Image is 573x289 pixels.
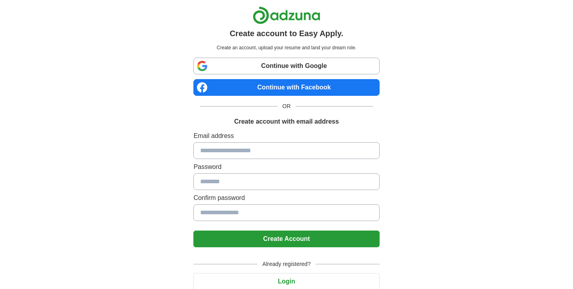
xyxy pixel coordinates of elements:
button: Create Account [193,231,379,247]
a: Login [193,278,379,285]
h1: Create account with email address [234,117,339,126]
label: Password [193,162,379,172]
a: Continue with Google [193,58,379,74]
span: OR [278,102,296,111]
p: Create an account, upload your resume and land your dream role. [195,44,378,51]
img: Adzuna logo [253,6,320,24]
label: Email address [193,131,379,141]
span: Already registered? [257,260,315,268]
h1: Create account to Easy Apply. [230,27,343,39]
label: Confirm password [193,193,379,203]
a: Continue with Facebook [193,79,379,96]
